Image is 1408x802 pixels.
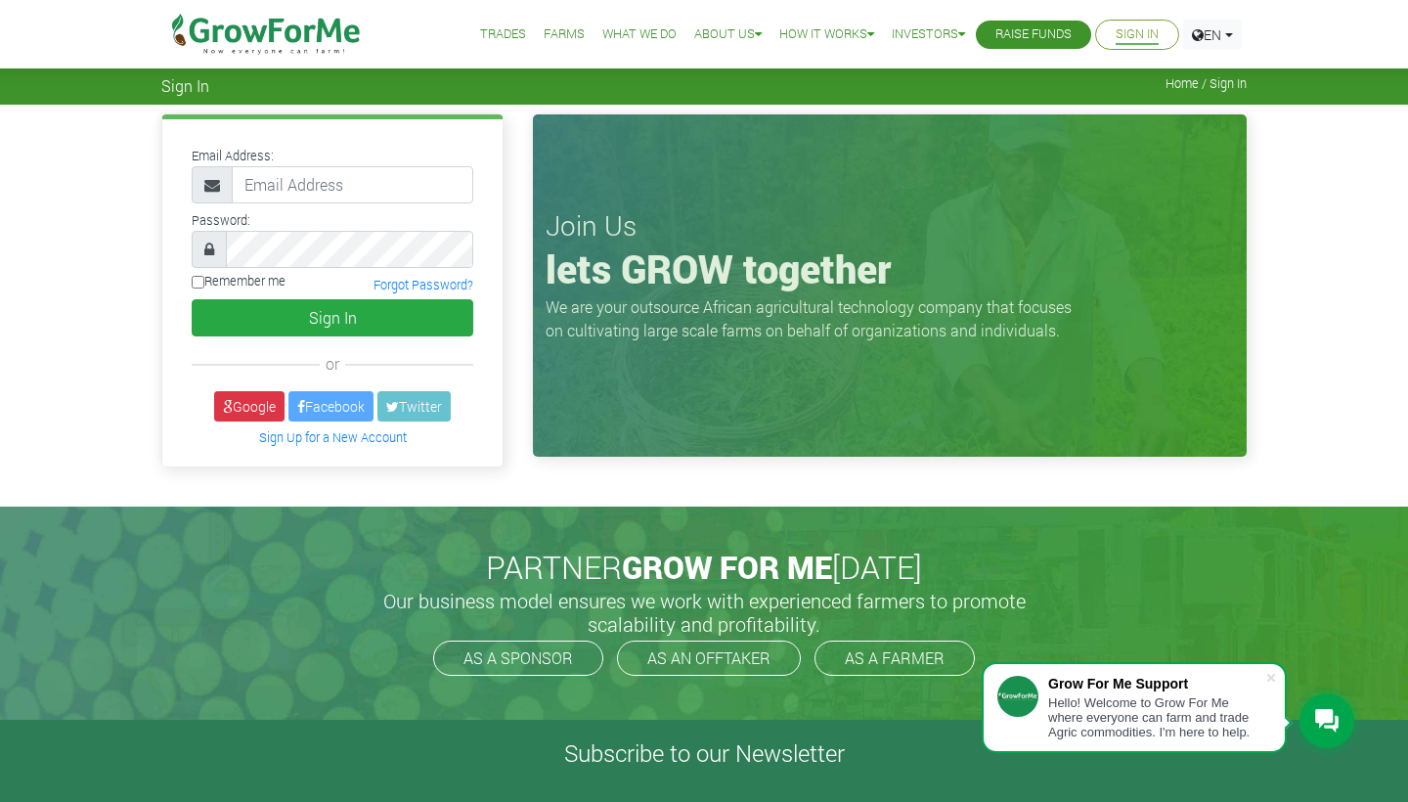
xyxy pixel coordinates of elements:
a: Investors [892,24,965,45]
input: Remember me [192,276,204,289]
span: Sign In [161,76,209,95]
span: Home / Sign In [1166,76,1247,91]
a: AS AN OFFTAKER [617,641,801,676]
a: Sign Up for a New Account [259,429,407,445]
a: What We Do [602,24,677,45]
p: We are your outsource African agricultural technology company that focuses on cultivating large s... [546,295,1083,342]
h3: Join Us [546,209,1234,243]
a: AS A SPONSOR [433,641,603,676]
button: Sign In [192,299,473,336]
label: Remember me [192,272,286,290]
label: Email Address: [192,147,274,165]
h4: Subscribe to our Newsletter [24,739,1384,768]
div: Hello! Welcome to Grow For Me where everyone can farm and trade Agric commodities. I'm here to help. [1048,695,1265,739]
label: Password: [192,211,250,230]
div: Grow For Me Support [1048,676,1265,691]
a: Sign In [1116,24,1159,45]
input: Email Address [232,166,473,203]
a: Raise Funds [995,24,1072,45]
a: Farms [544,24,585,45]
a: AS A FARMER [814,641,975,676]
a: How it Works [779,24,874,45]
a: Trades [480,24,526,45]
span: GROW FOR ME [622,546,832,588]
a: About Us [694,24,762,45]
h2: PARTNER [DATE] [169,549,1239,586]
div: or [192,352,473,376]
h5: Our business model ensures we work with experienced farmers to promote scalability and profitabil... [362,589,1046,636]
a: Google [214,391,285,422]
a: EN [1183,20,1242,50]
h1: lets GROW together [546,245,1234,292]
a: Forgot Password? [374,277,473,292]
